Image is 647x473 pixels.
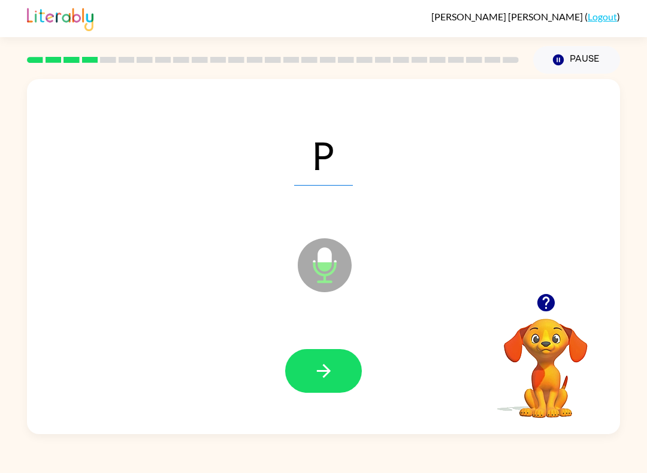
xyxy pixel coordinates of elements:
[294,123,353,186] span: P
[533,46,620,74] button: Pause
[27,5,93,31] img: Literably
[486,300,606,420] video: Your browser must support playing .mp4 files to use Literably. Please try using another browser.
[588,11,617,22] a: Logout
[431,11,585,22] span: [PERSON_NAME] [PERSON_NAME]
[431,11,620,22] div: ( )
